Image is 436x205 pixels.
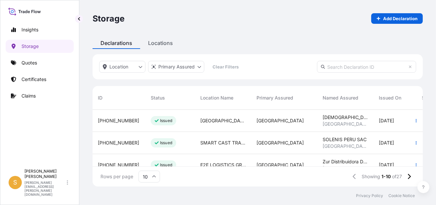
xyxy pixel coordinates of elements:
input: Search Declaration ID [317,61,416,73]
span: 1-10 [381,173,391,180]
span: [GEOGRAPHIC_DATA], [GEOGRAPHIC_DATA] [323,143,368,149]
span: S [13,179,17,186]
button: distributor Filter options [148,61,204,73]
span: SMART CAST TRADING S.A.C. [200,140,246,146]
p: Primary Assured [158,63,195,70]
p: Storage [93,13,125,24]
p: Location [109,63,128,70]
span: [GEOGRAPHIC_DATA] [200,117,246,124]
div: Locations [140,37,181,49]
span: [GEOGRAPHIC_DATA] [323,121,368,127]
span: E2E LOGISTICS GROUP S.A.C. [200,162,246,168]
span: Primary Assured [257,95,293,101]
span: ID [98,95,102,101]
span: [GEOGRAPHIC_DATA] [257,140,304,146]
span: [GEOGRAPHIC_DATA] [257,162,304,168]
a: Cookie Notice [388,193,415,198]
span: Issued On [379,95,401,101]
p: [PERSON_NAME] [PERSON_NAME] [24,169,65,179]
span: [DEMOGRAPHIC_DATA] PERU SAC (Solvay) [323,114,368,121]
p: Issued [160,162,172,168]
span: [GEOGRAPHIC_DATA] [257,117,304,124]
span: Showing [362,173,380,180]
p: Clear Filters [213,63,239,70]
p: Quotes [21,60,37,66]
a: Insights [6,23,74,36]
span: [PHONE_NUMBER] [98,117,139,124]
p: Issued [160,118,172,123]
span: SOLENIS PERU SAC [323,136,367,143]
span: Named Assured [323,95,358,101]
p: Insights [21,26,38,33]
div: Declarations [93,37,140,49]
a: Quotes [6,56,74,69]
span: Location Name [200,95,233,101]
span: [GEOGRAPHIC_DATA], [GEOGRAPHIC_DATA] [323,165,368,172]
span: Status [151,95,165,101]
button: location Filter options [99,61,145,73]
p: [PERSON_NAME][EMAIL_ADDRESS][PERSON_NAME][DOMAIN_NAME] [24,181,65,196]
span: [DATE] [379,140,394,146]
p: Storage [21,43,39,50]
span: of 27 [392,173,402,180]
span: [PHONE_NUMBER] [98,140,139,146]
p: Add Declaration [383,15,417,22]
span: [DATE] [379,117,394,124]
button: Clear Filters [207,61,244,72]
a: Claims [6,89,74,102]
span: Zur Distribuidora De Alimentos SAC [323,158,368,165]
p: Certificates [21,76,46,83]
a: Storage [6,40,74,53]
a: Privacy Policy [356,193,383,198]
span: [DATE] [379,162,394,168]
a: Add Declaration [371,13,423,24]
p: Issued [160,140,172,145]
p: Claims [21,93,36,99]
span: Rows per page [100,173,133,180]
span: [PHONE_NUMBER] [98,162,139,168]
a: Certificates [6,73,74,86]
